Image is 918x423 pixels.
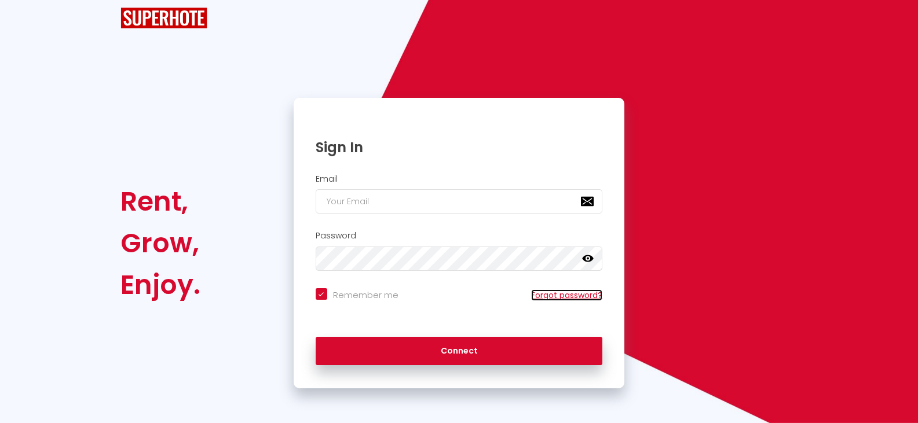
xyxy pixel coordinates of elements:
h2: Password [316,231,603,241]
div: Enjoy. [120,264,200,306]
div: Grow, [120,222,200,264]
input: Your Email [316,189,603,214]
img: SuperHote logo [120,8,207,29]
h2: Email [316,174,603,184]
button: Ouvrir le widget de chat LiveChat [9,5,44,39]
h1: Sign In [316,138,603,156]
a: Forgot password? [531,289,602,301]
button: Connect [316,337,603,366]
div: Rent, [120,181,200,222]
